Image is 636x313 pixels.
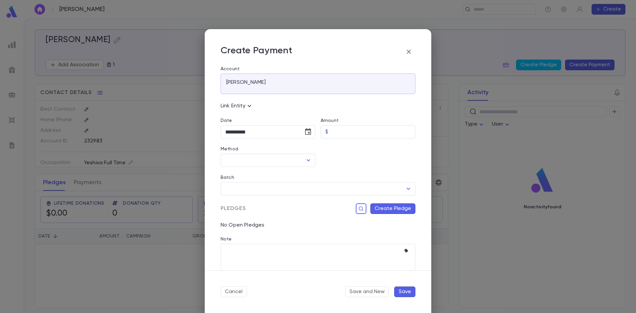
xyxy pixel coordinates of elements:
[221,45,292,58] p: Create Payment
[321,118,339,123] label: Amount
[221,102,253,110] p: Link Entity
[221,175,234,180] label: Batch
[301,125,315,138] button: Choose date, selected date is Sep 1, 2025
[304,156,313,165] button: Open
[215,214,415,229] div: No Open Pledges
[221,205,246,212] span: Pledges
[394,287,415,297] button: Save
[221,146,238,152] label: Method
[345,287,389,297] button: Save and New
[221,287,247,297] button: Cancel
[221,66,415,72] label: Account
[221,236,232,242] label: Note
[370,203,415,214] button: Create Pledge
[325,129,328,135] p: $
[226,79,266,86] p: [PERSON_NAME]
[221,118,315,123] label: Date
[404,184,413,193] button: Open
